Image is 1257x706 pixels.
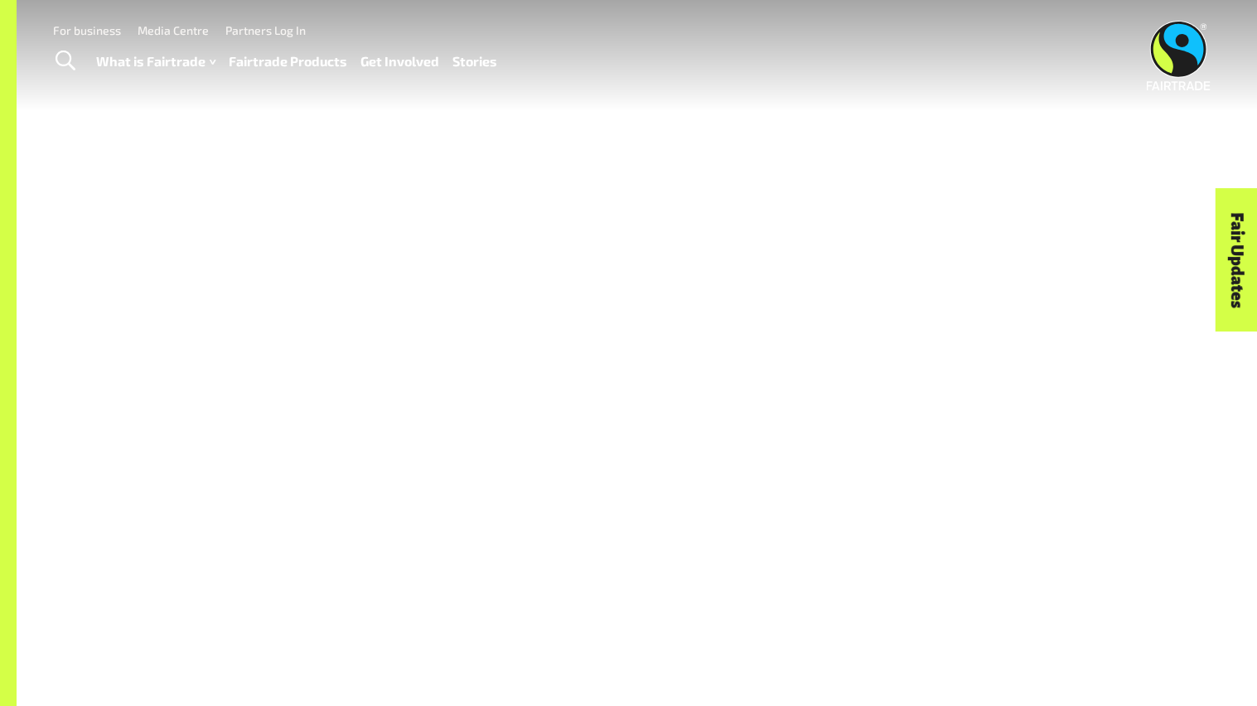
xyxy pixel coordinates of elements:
[360,50,439,74] a: Get Involved
[225,23,306,37] a: Partners Log In
[45,41,85,82] a: Toggle Search
[53,23,121,37] a: For business
[1147,21,1211,90] img: Fairtrade Australia New Zealand logo
[452,50,497,74] a: Stories
[96,50,215,74] a: What is Fairtrade
[138,23,209,37] a: Media Centre
[229,50,347,74] a: Fairtrade Products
